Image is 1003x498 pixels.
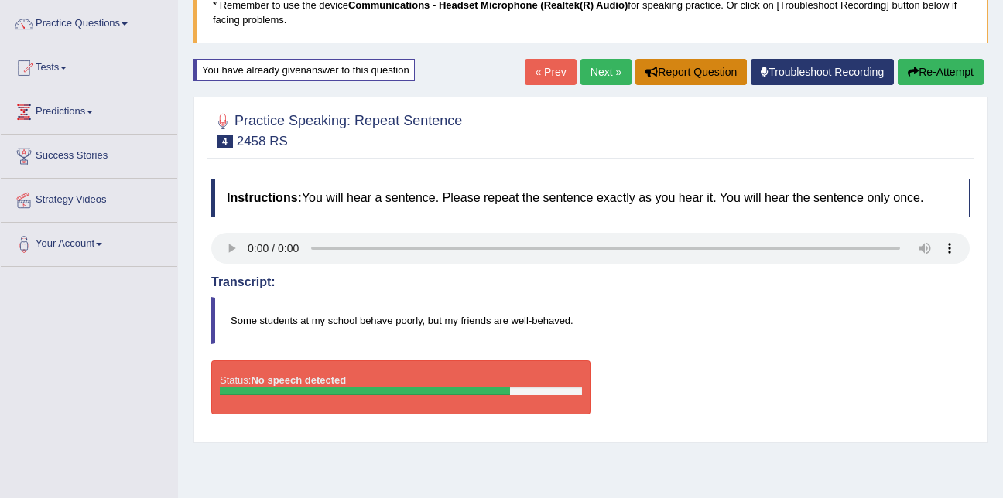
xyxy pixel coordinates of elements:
[1,46,177,85] a: Tests
[1,135,177,173] a: Success Stories
[227,191,302,204] b: Instructions:
[211,297,970,344] blockquote: Some students at my school behave poorly, but my friends are well-behaved.
[525,59,576,85] a: « Prev
[211,275,970,289] h4: Transcript:
[211,360,591,414] div: Status:
[751,59,894,85] a: Troubleshoot Recording
[193,59,415,81] div: You have already given answer to this question
[635,59,747,85] button: Report Question
[237,134,288,148] small: 2458 RS
[898,59,984,85] button: Re-Attempt
[1,179,177,217] a: Strategy Videos
[251,374,346,386] strong: No speech detected
[211,179,970,217] h4: You will hear a sentence. Please repeat the sentence exactly as you hear it. You will hear the se...
[1,90,177,129] a: Predictions
[1,223,177,261] a: Your Account
[580,59,632,85] a: Next »
[211,110,462,148] h2: Practice Speaking: Repeat Sentence
[1,2,177,41] a: Practice Questions
[217,135,233,148] span: 4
